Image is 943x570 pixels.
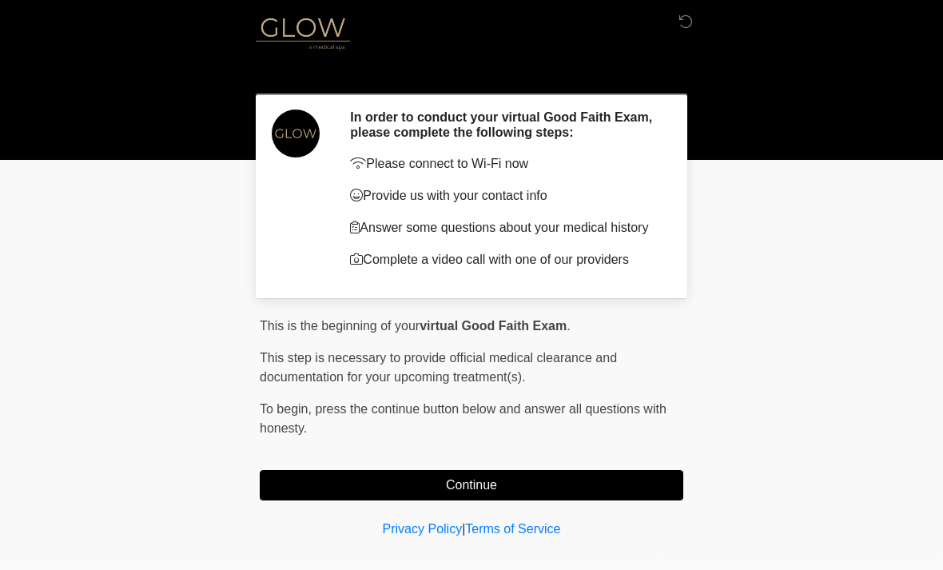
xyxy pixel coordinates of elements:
p: Complete a video call with one of our providers [350,250,659,269]
a: Terms of Service [465,522,560,536]
p: Answer some questions about your medical history [350,218,659,237]
span: To begin, [260,402,315,416]
span: press the continue button below and answer all questions with honesty. [260,402,666,435]
img: Agent Avatar [272,110,320,157]
strong: virtual Good Faith Exam [420,319,567,333]
span: . [567,319,570,333]
h2: In order to conduct your virtual Good Faith Exam, please complete the following steps: [350,110,659,140]
span: This step is necessary to provide official medical clearance and documentation for your upcoming ... [260,351,617,384]
h1: ‎ ‎ ‎ [248,58,695,87]
a: | [462,522,465,536]
img: Glow Medical Spa Logo [244,12,362,53]
button: Continue [260,470,683,500]
p: Provide us with your contact info [350,186,659,205]
p: Please connect to Wi-Fi now [350,154,659,173]
a: Privacy Policy [383,522,463,536]
span: This is the beginning of your [260,319,420,333]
